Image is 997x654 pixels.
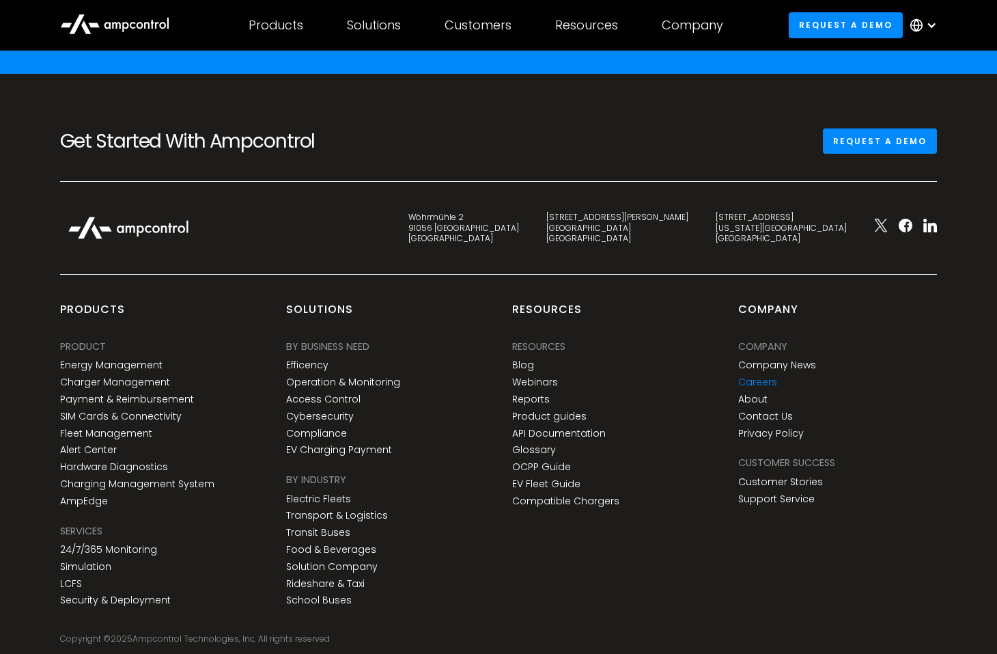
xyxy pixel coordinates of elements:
[738,493,815,505] a: Support Service
[60,394,194,405] a: Payment & Reimbursement
[546,212,688,244] div: [STREET_ADDRESS][PERSON_NAME] [GEOGRAPHIC_DATA] [GEOGRAPHIC_DATA]
[60,377,170,388] a: Charger Management
[512,444,556,456] a: Glossary
[512,461,571,473] a: OCPP Guide
[823,128,938,154] a: Request a demo
[60,544,157,556] a: 24/7/365 Monitoring
[512,377,558,388] a: Webinars
[789,12,903,38] a: Request a demo
[60,495,108,507] a: AmpEdge
[111,633,132,644] span: 2025
[716,212,847,244] div: [STREET_ADDRESS] [US_STATE][GEOGRAPHIC_DATA] [GEOGRAPHIC_DATA]
[60,130,335,153] h2: Get Started With Ampcontrol
[286,472,346,487] div: BY INDUSTRY
[286,394,361,405] a: Access Control
[738,302,798,328] div: Company
[249,18,303,33] div: Products
[512,339,565,354] div: Resources
[60,428,152,439] a: Fleet Management
[662,18,723,33] div: Company
[286,578,365,590] a: Rideshare & Taxi
[60,209,197,246] img: Ampcontrol Logo
[555,18,618,33] div: Resources
[286,359,328,371] a: Efficency
[512,359,534,371] a: Blog
[738,455,835,470] div: Customer success
[286,444,392,456] a: EV Charging Payment
[408,212,519,244] div: Wöhrmühle 2 91056 [GEOGRAPHIC_DATA] [GEOGRAPHIC_DATA]
[286,302,353,328] div: Solutions
[512,495,619,507] a: Compatible Chargers
[60,339,106,354] div: PRODUCT
[286,339,369,354] div: BY BUSINESS NEED
[286,527,350,539] a: Transit Buses
[286,428,347,439] a: Compliance
[512,478,580,490] a: EV Fleet Guide
[286,544,376,556] a: Food & Beverages
[738,411,793,422] a: Contact Us
[738,476,823,488] a: Customer Stories
[286,493,351,505] a: Electric Fleets
[286,377,400,388] a: Operation & Monitoring
[286,510,388,521] a: Transport & Logistics
[347,18,401,33] div: Solutions
[512,394,550,405] a: Reports
[60,411,182,422] a: SIM Cards & Connectivity
[60,523,102,539] div: SERVICES
[738,394,768,405] a: About
[60,302,125,328] div: products
[60,461,168,473] a: Hardware Diagnostics
[738,339,787,354] div: Company
[60,478,214,490] a: Charging Management System
[60,595,171,606] a: Security & Deployment
[286,411,354,422] a: Cybersecurity
[60,359,163,371] a: Energy Management
[60,561,111,573] a: Simulation
[512,411,587,422] a: Product guides
[738,428,804,439] a: Privacy Policy
[445,18,511,33] div: Customers
[286,595,352,606] a: School Buses
[512,428,606,439] a: API Documentation
[512,302,582,328] div: Resources
[286,561,378,573] a: Solution Company
[738,359,816,371] a: Company News
[60,578,82,590] a: LCFS
[60,633,938,644] div: Copyright © Ampcontrol Technologies, Inc. All rights reserved
[738,377,777,388] a: Careers
[60,444,117,456] a: Alert Center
